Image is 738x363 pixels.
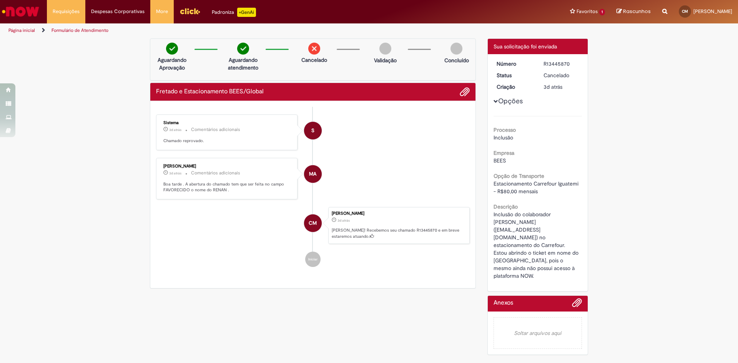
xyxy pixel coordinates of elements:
[599,9,605,15] span: 1
[332,227,465,239] p: [PERSON_NAME]! Recebemos seu chamado R13445870 e em breve estaremos atuando.
[166,43,178,55] img: check-circle-green.png
[494,203,518,210] b: Descrição
[337,218,350,223] span: 3d atrás
[169,171,181,176] time: 25/08/2025 17:41:46
[156,8,168,15] span: More
[544,83,562,90] span: 3d atrás
[163,164,291,169] div: [PERSON_NAME]
[301,56,327,64] p: Cancelado
[494,317,582,349] em: Soltar arquivos aqui
[191,126,240,133] small: Comentários adicionais
[304,122,322,139] div: System
[494,157,506,164] span: BEES
[491,71,538,79] dt: Status
[156,107,470,275] ul: Histórico de tíquete
[169,128,181,132] time: 25/08/2025 17:42:00
[491,60,538,68] dt: Número
[91,8,145,15] span: Despesas Corporativas
[52,27,108,33] a: Formulário de Atendimento
[623,8,651,15] span: Rascunhos
[53,8,80,15] span: Requisições
[6,23,486,38] ul: Trilhas de página
[237,43,249,55] img: check-circle-green.png
[332,211,465,216] div: [PERSON_NAME]
[163,121,291,125] div: Sistema
[491,83,538,91] dt: Criação
[494,211,580,279] span: Inclusão do colaborador [PERSON_NAME] ([EMAIL_ADDRESS][DOMAIN_NAME]) no estacionamento do Carrefo...
[337,218,350,223] time: 25/08/2025 17:36:43
[309,214,317,232] span: CM
[163,138,291,144] p: Chamado reprovado.
[460,87,470,97] button: Adicionar anexos
[1,4,40,19] img: ServiceNow
[212,8,256,17] div: Padroniza
[494,300,513,307] h2: Anexos
[494,172,544,179] b: Opção de Transporte
[494,134,513,141] span: Inclusão
[617,8,651,15] a: Rascunhos
[444,56,469,64] p: Concluído
[494,149,514,156] b: Empresa
[169,171,181,176] span: 3d atrás
[311,121,314,140] span: S
[153,56,191,71] p: Aguardando Aprovação
[379,43,391,55] img: img-circle-grey.png
[494,180,580,195] span: Estacionamento Carrefour Iguatemi - R$80,00 mensais
[544,83,579,91] div: 25/08/2025 17:36:43
[308,43,320,55] img: remove.png
[224,56,262,71] p: Aguardando atendimento
[237,8,256,17] p: +GenAi
[169,128,181,132] span: 3d atrás
[494,43,557,50] span: Sua solicitação foi enviada
[304,214,322,232] div: Claudio Vinicius Moretti
[191,170,240,176] small: Comentários adicionais
[544,71,579,79] div: Cancelado
[494,126,516,133] b: Processo
[450,43,462,55] img: img-circle-grey.png
[156,207,470,244] li: Claudio Vinicius Moretti
[156,88,264,95] h2: Fretado e Estacionamento BEES/Global Histórico de tíquete
[572,298,582,312] button: Adicionar anexos
[8,27,35,33] a: Página inicial
[544,60,579,68] div: R13445870
[544,83,562,90] time: 25/08/2025 17:36:43
[309,165,316,183] span: MA
[163,181,291,193] p: Boa tarde . A abertura do chamado tem que ser feita no campo FAVORECIDO o nome do RENAN .
[682,9,688,14] span: CM
[693,8,732,15] span: [PERSON_NAME]
[374,56,397,64] p: Validação
[577,8,598,15] span: Favoritos
[180,5,200,17] img: click_logo_yellow_360x200.png
[304,165,322,183] div: Michael Almeida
